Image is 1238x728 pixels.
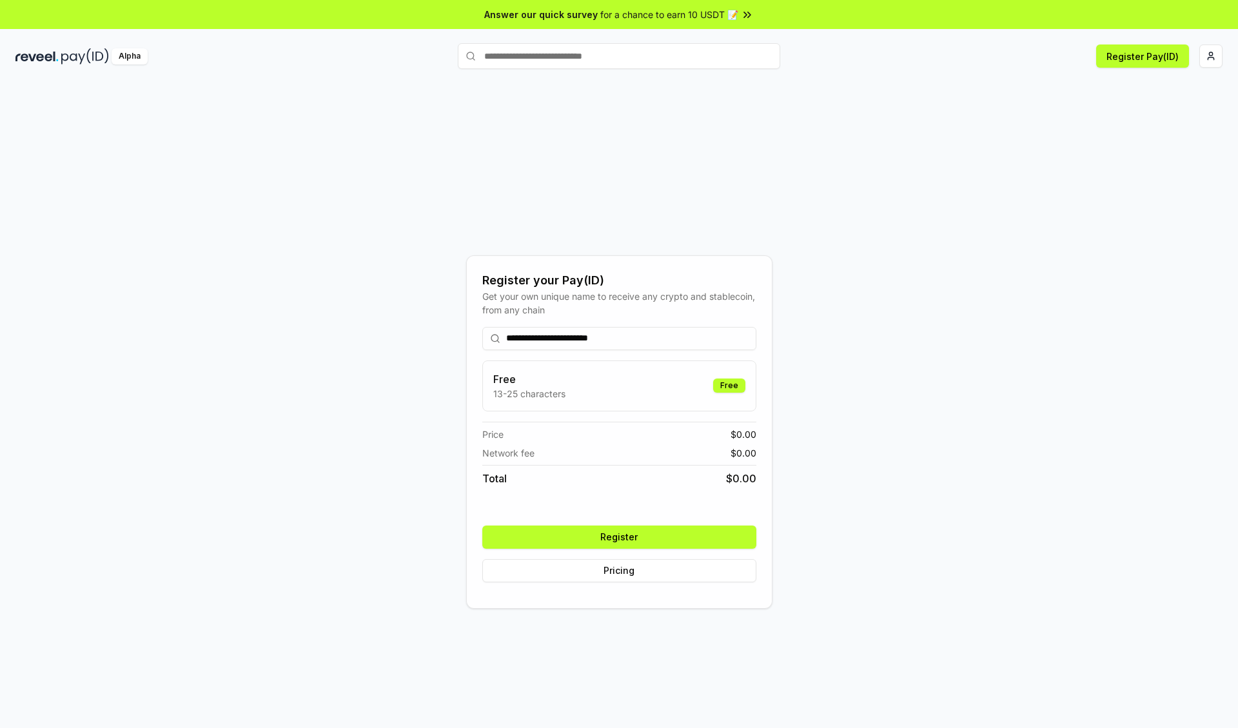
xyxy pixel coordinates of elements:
[731,428,756,441] span: $ 0.00
[112,48,148,64] div: Alpha
[482,526,756,549] button: Register
[482,271,756,290] div: Register your Pay(ID)
[482,471,507,486] span: Total
[600,8,738,21] span: for a chance to earn 10 USDT 📝
[493,371,565,387] h3: Free
[482,428,504,441] span: Price
[61,48,109,64] img: pay_id
[493,387,565,400] p: 13-25 characters
[15,48,59,64] img: reveel_dark
[482,559,756,582] button: Pricing
[484,8,598,21] span: Answer our quick survey
[1096,44,1189,68] button: Register Pay(ID)
[482,290,756,317] div: Get your own unique name to receive any crypto and stablecoin, from any chain
[726,471,756,486] span: $ 0.00
[482,446,535,460] span: Network fee
[731,446,756,460] span: $ 0.00
[713,379,745,393] div: Free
